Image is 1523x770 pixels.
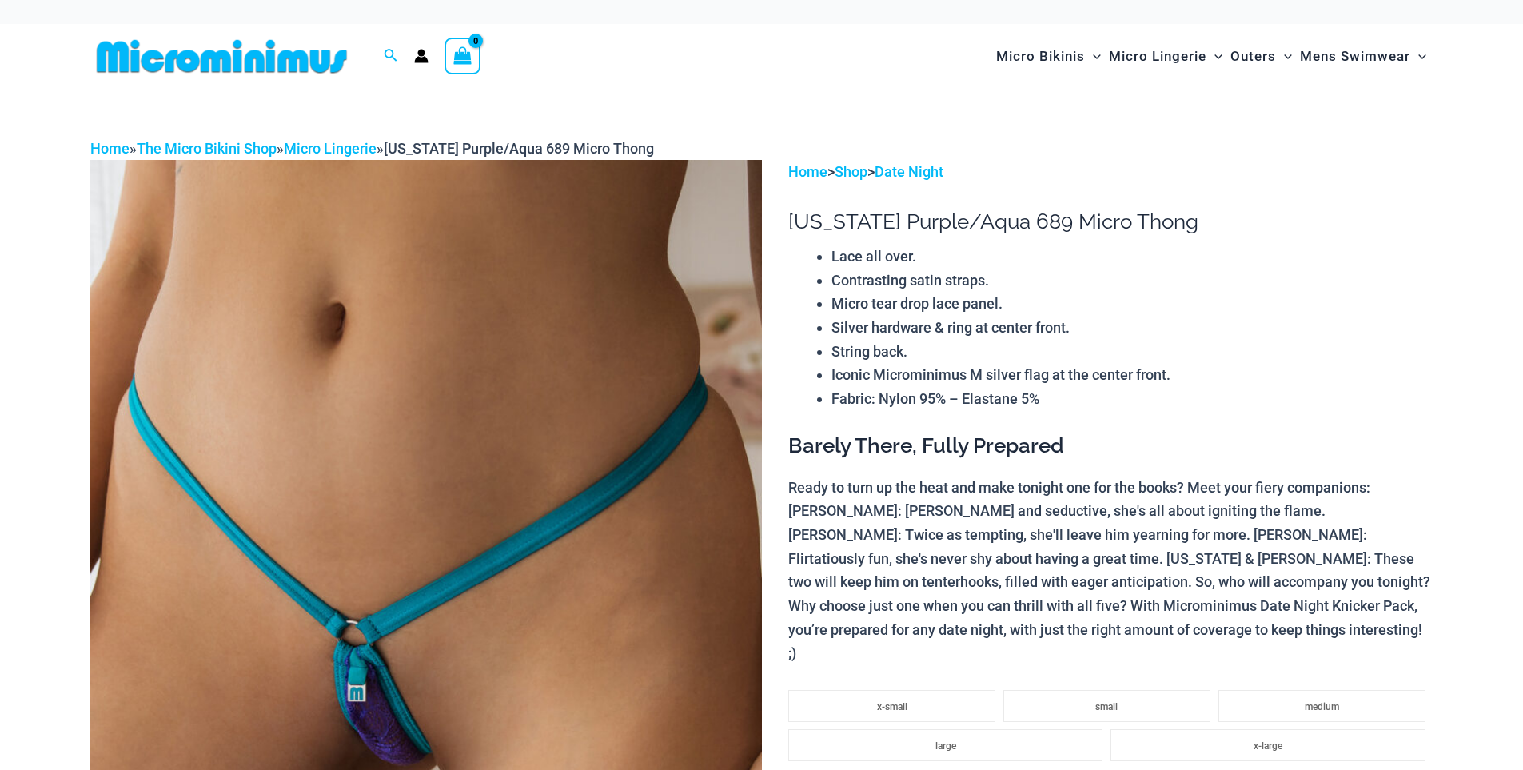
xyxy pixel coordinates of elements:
a: Shop [835,163,867,180]
li: x-large [1110,729,1425,761]
span: x-large [1254,740,1282,752]
span: Menu Toggle [1085,36,1101,77]
li: Contrasting satin straps. [831,269,1433,293]
li: small [1003,690,1210,722]
span: Menu Toggle [1206,36,1222,77]
li: Fabric: Nylon 95% – Elastane 5% [831,387,1433,411]
a: Micro LingerieMenu ToggleMenu Toggle [1105,32,1226,81]
a: The Micro Bikini Shop [137,140,277,157]
li: x-small [788,690,995,722]
a: Home [788,163,827,180]
span: small [1095,701,1118,712]
p: Ready to turn up the heat and make tonight one for the books? Meet your fiery companions: [PERSON... [788,476,1433,666]
li: medium [1218,690,1425,722]
a: OutersMenu ToggleMenu Toggle [1226,32,1296,81]
a: Search icon link [384,46,398,66]
a: Micro Lingerie [284,140,377,157]
span: Menu Toggle [1410,36,1426,77]
li: Lace all over. [831,245,1433,269]
span: Micro Lingerie [1109,36,1206,77]
span: large [935,740,956,752]
span: medium [1305,701,1339,712]
a: Micro BikinisMenu ToggleMenu Toggle [992,32,1105,81]
img: MM SHOP LOGO FLAT [90,38,353,74]
span: Outers [1230,36,1276,77]
a: Mens SwimwearMenu ToggleMenu Toggle [1296,32,1430,81]
h3: Barely There, Fully Prepared [788,433,1433,460]
span: x-small [877,701,907,712]
a: Account icon link [414,49,429,63]
p: > > [788,160,1433,184]
a: Home [90,140,130,157]
li: String back. [831,340,1433,364]
span: Menu Toggle [1276,36,1292,77]
a: View Shopping Cart, empty [445,38,481,74]
a: Date Night [875,163,943,180]
nav: Site Navigation [990,30,1433,83]
span: Micro Bikinis [996,36,1085,77]
li: Silver hardware & ring at center front. [831,316,1433,340]
li: Micro tear drop lace panel. [831,292,1433,316]
span: [US_STATE] Purple/Aqua 689 Micro Thong [384,140,654,157]
li: large [788,729,1102,761]
li: Iconic Microminimus M silver flag at the center front. [831,363,1433,387]
span: » » » [90,140,654,157]
h1: [US_STATE] Purple/Aqua 689 Micro Thong [788,209,1433,234]
span: Mens Swimwear [1300,36,1410,77]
